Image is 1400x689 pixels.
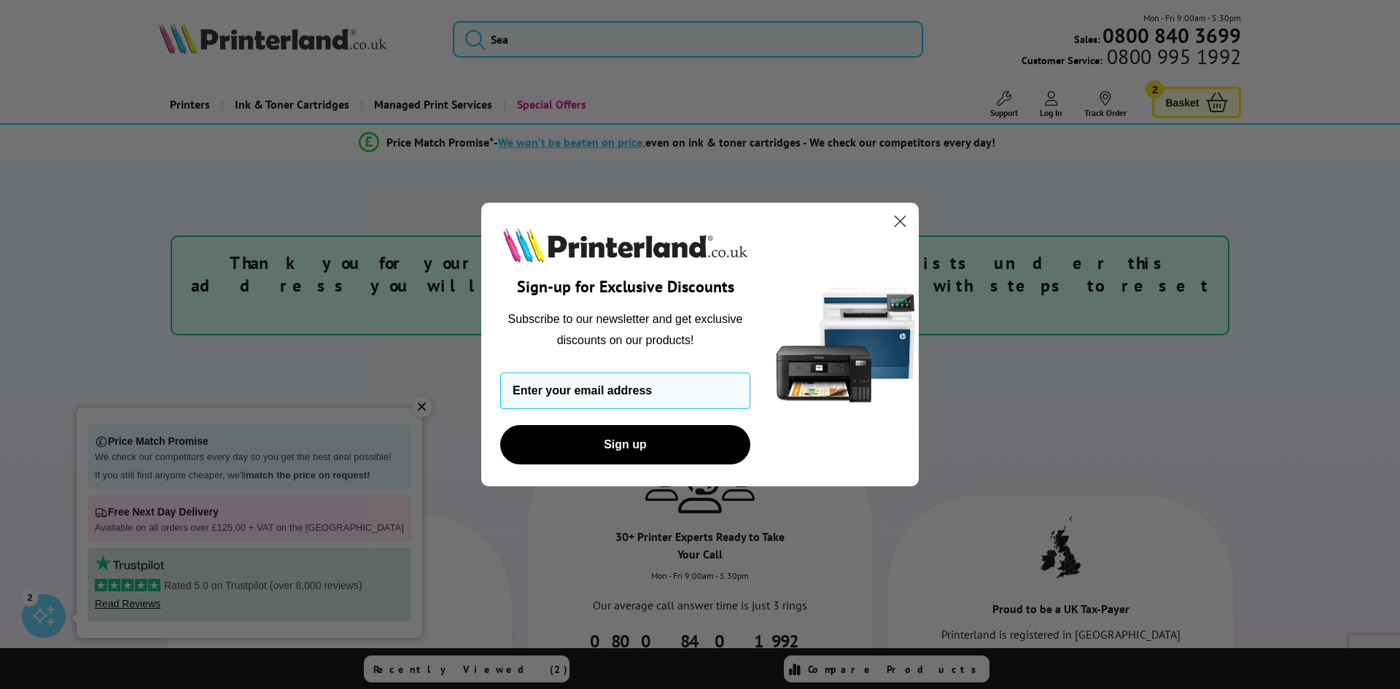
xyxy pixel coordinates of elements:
img: 5290a21f-4df8-4860-95f4-ea1e8d0e8904.png [773,203,919,486]
span: Subscribe to our newsletter and get exclusive discounts on our products! [508,313,743,346]
button: Sign up [500,425,750,464]
span: Sign-up for Exclusive Discounts [517,276,734,297]
img: Printerland.co.uk [500,225,750,265]
button: Close dialog [887,209,913,234]
input: Enter your email address [500,373,750,409]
